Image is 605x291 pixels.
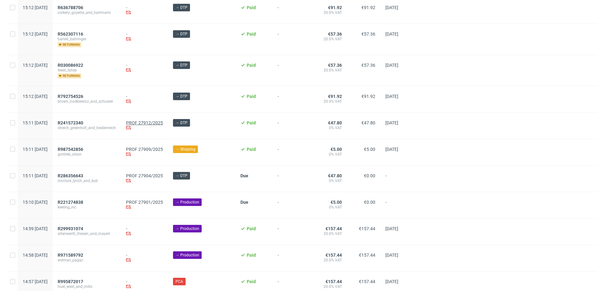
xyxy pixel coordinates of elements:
span: Paid [247,147,256,152]
span: 20.0% VAT [319,37,342,42]
span: R286356643 [58,173,83,178]
span: [DATE] [385,94,398,99]
span: Due [240,173,248,178]
span: - [385,200,409,211]
span: returning [58,73,81,78]
a: R299931074 [58,226,84,231]
a: PROF 27901/2025 [126,200,163,205]
a: R995872017 [58,279,84,284]
span: gottlieb_olson [58,152,116,157]
span: → DTP [176,94,187,99]
span: streich_greenholt_and_heidenreich [58,125,116,130]
a: R792754526 [58,94,84,99]
span: → Production [176,226,199,231]
span: 15:12 [DATE] [23,63,48,68]
div: - [126,63,163,74]
a: R987542856 [58,147,84,152]
span: erdman_pagac [58,258,116,263]
a: R562307116 [58,31,84,37]
div: - [126,253,163,264]
span: mcclure_lynch_and_kub [58,178,116,183]
a: R971589792 [58,253,84,258]
span: 14:59 [DATE] [23,226,48,231]
span: - [278,226,308,237]
span: €157.44 [359,226,375,231]
span: Paid [247,5,256,10]
span: €91.92 [361,5,375,10]
span: €57.36 [328,63,342,68]
span: R030086922 [58,63,83,68]
span: 0% VAT [319,125,342,130]
span: 15:12 [DATE] [23,5,48,10]
span: Due [240,200,248,205]
span: corkery_goyette_and_hartmann [58,10,116,15]
span: R995872017 [58,279,83,284]
span: R987542856 [58,147,83,152]
span: - [278,147,308,158]
span: R636788706 [58,5,83,10]
span: - [278,120,308,131]
span: €5.00 [331,200,342,205]
span: 20.0% VAT [319,284,342,289]
span: 14:57 [DATE] [23,279,48,284]
div: - [126,279,163,290]
span: R299931074 [58,226,83,231]
span: keeling_inc [58,205,116,210]
span: [DATE] [385,226,398,231]
div: - [126,5,163,16]
span: 20.0% VAT [319,258,342,263]
span: €157.44 [359,253,375,258]
span: €157.44 [359,279,375,284]
span: → Production [176,252,199,258]
span: brown_hodkiewicz_and_schuster [58,99,116,104]
span: €0.00 [364,200,375,205]
span: Paid [247,226,256,231]
span: €47.80 [361,120,375,125]
span: €157.44 [326,279,342,284]
span: R792754526 [58,94,83,99]
span: 15:11 [DATE] [23,120,48,125]
span: €47.80 [328,120,342,125]
a: R636788706 [58,5,84,10]
span: €91.92 [328,5,342,10]
span: €91.92 [328,94,342,99]
a: R221274838 [58,200,84,205]
a: R030086922 [58,63,84,68]
span: R221274838 [58,200,83,205]
span: 20.0% VAT [319,99,342,104]
a: PROF 27909/2025 [126,147,163,152]
span: €5.00 [364,147,375,152]
span: - [278,94,308,105]
span: huel_west_and_mills [58,284,116,289]
div: - [126,94,163,105]
span: → Production [176,199,199,205]
span: 15:12 [DATE] [23,94,48,99]
span: [DATE] [385,5,398,10]
span: Paid [247,279,256,284]
span: €47.80 [328,173,342,178]
span: altenwerth_friesen_and_mayert [58,231,116,236]
span: - [278,31,308,47]
span: €157.44 [326,253,342,258]
span: [DATE] [385,120,398,125]
span: 0% VAT [319,152,342,157]
span: R971589792 [58,253,83,258]
span: 20.0% VAT [319,231,342,236]
div: - [126,31,163,43]
span: → DTP [176,120,187,126]
span: 0% VAT [319,178,342,183]
span: €157.44 [326,226,342,231]
span: - [278,63,308,78]
span: - [278,173,308,184]
span: [DATE] [385,253,398,258]
div: - [126,226,163,237]
span: → DTP [176,5,187,10]
span: €57.36 [361,63,375,68]
a: PROF 27912/2025 [126,120,163,125]
span: €91.92 [361,94,375,99]
span: 15:11 [DATE] [23,147,48,152]
span: R562307116 [58,31,83,37]
a: R241572340 [58,120,84,125]
span: PCA [176,279,183,284]
span: Paid [247,253,256,258]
